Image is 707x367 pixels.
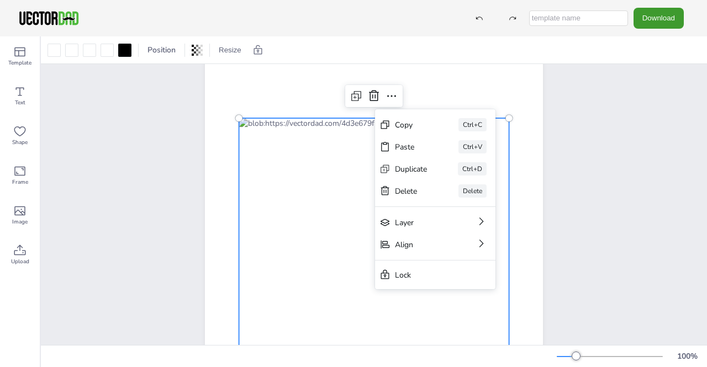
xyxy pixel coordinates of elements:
[395,240,445,250] div: Align
[458,140,487,153] div: Ctrl+V
[395,120,428,130] div: Copy
[529,10,628,26] input: template name
[12,138,28,147] span: Shape
[458,162,487,175] div: Ctrl+D
[11,257,29,266] span: Upload
[214,41,246,59] button: Resize
[395,142,428,152] div: Paste
[395,217,445,228] div: Layer
[395,164,427,174] div: Duplicate
[395,270,460,280] div: Lock
[458,118,487,131] div: Ctrl+C
[674,351,700,361] div: 100 %
[145,45,178,55] span: Position
[12,178,28,187] span: Frame
[12,217,28,226] span: Image
[18,10,80,26] img: VectorDad-1.png
[8,58,31,67] span: Template
[634,8,684,28] button: Download
[395,186,428,196] div: Delete
[458,184,487,198] div: Delete
[15,98,25,107] span: Text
